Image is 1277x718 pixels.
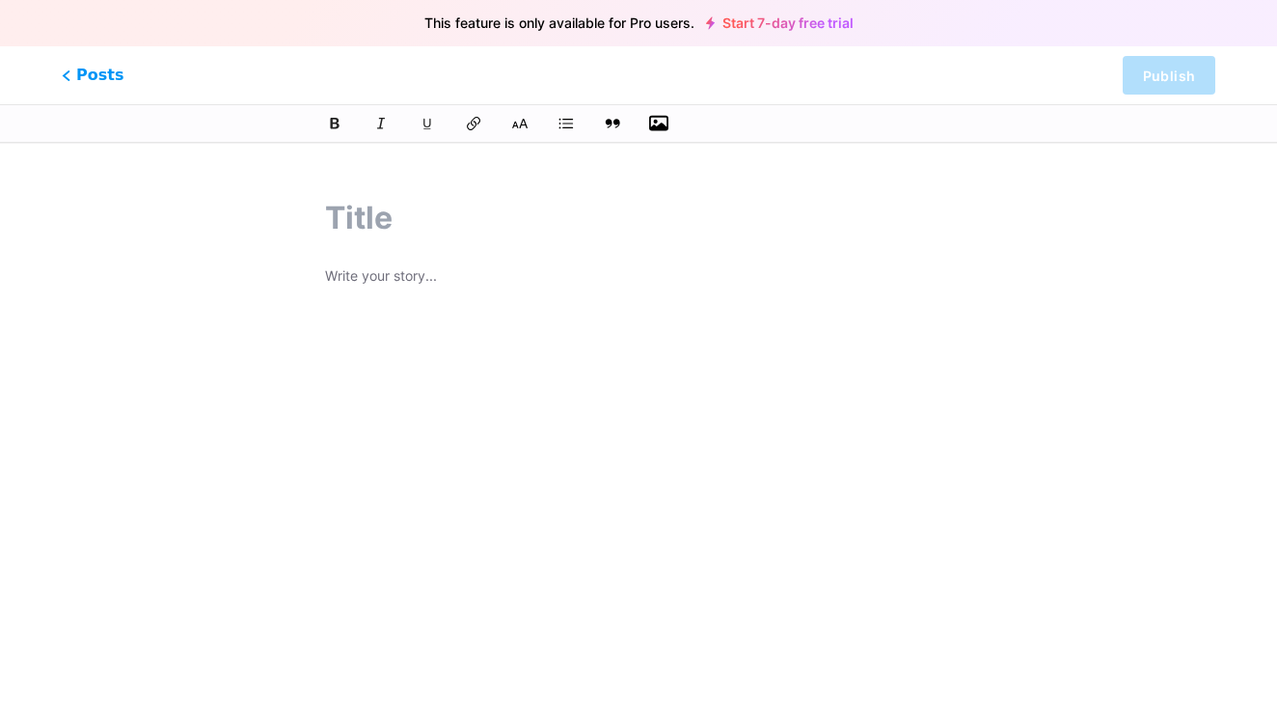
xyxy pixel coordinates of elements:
[706,15,854,31] a: Start 7-day free trial
[1123,56,1215,95] button: Publish
[62,64,123,87] span: Posts
[1143,68,1195,84] span: Publish
[424,10,694,37] span: This feature is only available for Pro users.
[325,195,952,241] input: Title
